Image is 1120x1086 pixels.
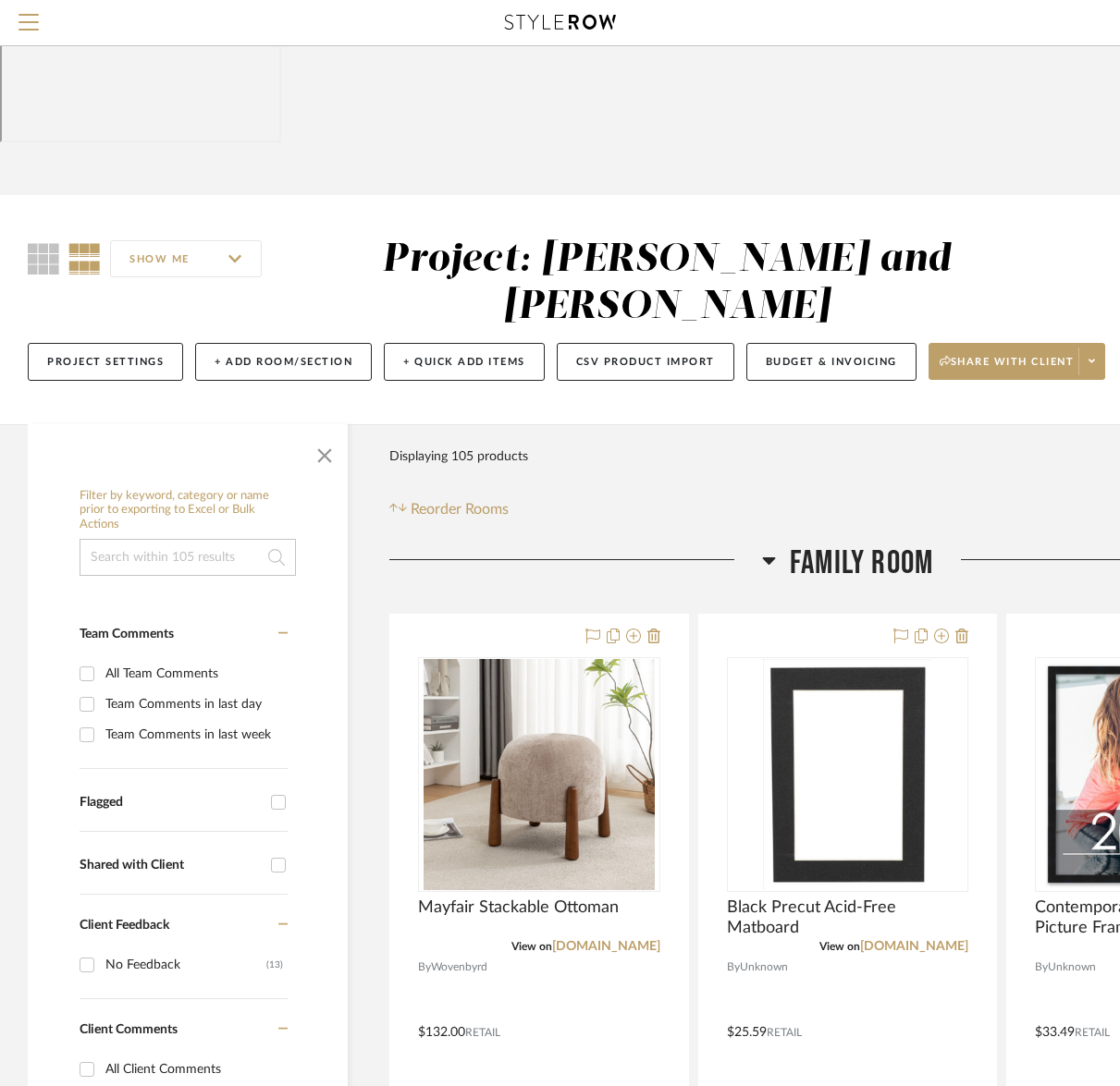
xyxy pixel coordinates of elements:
img: Black Precut Acid-Free Matboard [763,659,933,890]
div: No Feedback [105,950,266,980]
span: Team Comments [80,628,174,641]
button: + Add Room/Section [195,343,372,381]
button: Close [306,433,343,470]
input: Search within 105 results [80,539,296,576]
button: Share with client [929,343,1106,380]
span: Share with client [940,355,1075,383]
button: Reorder Rooms [389,498,509,520]
span: By [418,958,431,976]
span: View on [819,941,860,952]
span: Family Room [790,543,933,583]
div: Shared with Client [80,858,262,873]
span: Unknown [740,958,788,976]
button: Project Settings [28,343,183,381]
button: Budget & Invoicing [746,343,917,381]
span: View on [511,941,552,952]
div: Team Comments in last day [105,689,283,719]
div: 0 [419,658,659,891]
span: Client Feedback [80,919,169,932]
a: [DOMAIN_NAME] [860,940,968,953]
a: [DOMAIN_NAME] [552,940,660,953]
div: All Team Comments [105,659,283,689]
span: Reorder Rooms [411,498,509,520]
span: Client Comments [80,1023,178,1036]
span: Mayfair Stackable Ottoman [418,897,619,918]
span: By [727,958,740,976]
span: By [1035,958,1048,976]
div: Displaying 105 products [389,438,528,475]
span: Black Precut Acid-Free Matboard [727,897,969,938]
button: + Quick Add Items [384,343,545,381]
div: (13) [266,950,283,980]
div: Flagged [80,795,262,811]
button: CSV Product Import [557,343,734,381]
span: Unknown [1048,958,1096,976]
div: Project: [PERSON_NAME] and [PERSON_NAME] [382,240,951,326]
div: Team Comments in last week [105,720,283,750]
img: Mayfair Stackable Ottoman [424,659,655,890]
h6: Filter by keyword, category or name prior to exporting to Excel or Bulk Actions [80,489,296,532]
div: All Client Comments [105,1055,283,1084]
span: Wovenbyrd [431,958,487,976]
